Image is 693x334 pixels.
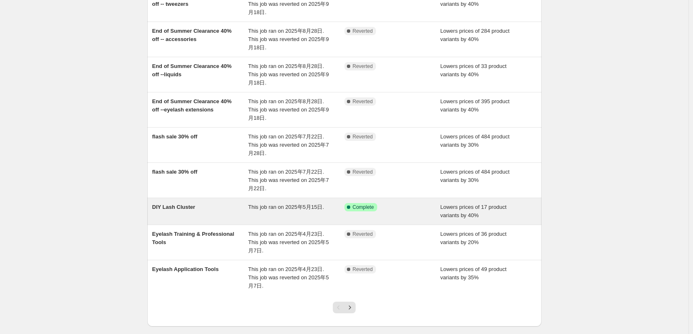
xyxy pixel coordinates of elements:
span: Lowers prices of 484 product variants by 30% [440,133,510,148]
span: This job ran on 2025年8月28日. This job was reverted on 2025年9月18日. [248,98,329,121]
span: Eyelash Application Tools [152,266,219,272]
span: DIY Lash Cluster [152,204,195,210]
span: Lowers prices of 33 product variants by 40% [440,63,507,77]
span: End of Summer Clearance 40% off --eyelash extensions [152,98,232,113]
span: This job ran on 2025年7月22日. This job was reverted on 2025年7月28日. [248,133,329,156]
span: Complete [353,204,374,211]
span: Lowers prices of 284 product variants by 40% [440,28,510,42]
span: flash sale 30% off [152,133,198,140]
nav: Pagination [333,302,356,313]
span: Reverted [353,63,373,70]
span: End of Summer Clearance 40% off --liquids [152,63,232,77]
span: Reverted [353,169,373,175]
span: flash sale 30% off [152,169,198,175]
span: This job ran on 2025年5月15日. [248,204,324,210]
span: Lowers prices of 17 product variants by 40% [440,204,507,218]
span: Eyelash Training & Professional Tools [152,231,234,245]
span: Reverted [353,133,373,140]
span: Reverted [353,98,373,105]
span: This job ran on 2025年7月22日. This job was reverted on 2025年7月22日. [248,169,329,191]
span: Lowers prices of 49 product variants by 35% [440,266,507,281]
span: Lowers prices of 36 product variants by 20% [440,231,507,245]
span: Reverted [353,266,373,273]
span: Reverted [353,231,373,237]
span: End of Summer Clearance 40% off -- accessories [152,28,232,42]
span: Reverted [353,28,373,34]
span: This job ran on 2025年8月28日. This job was reverted on 2025年9月18日. [248,28,329,51]
span: This job ran on 2025年4月23日. This job was reverted on 2025年5月7日. [248,231,329,254]
span: Lowers prices of 484 product variants by 30% [440,169,510,183]
button: Next [344,302,356,313]
span: This job ran on 2025年8月28日. This job was reverted on 2025年9月18日. [248,63,329,86]
span: This job ran on 2025年4月23日. This job was reverted on 2025年5月7日. [248,266,329,289]
span: Lowers prices of 395 product variants by 40% [440,98,510,113]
